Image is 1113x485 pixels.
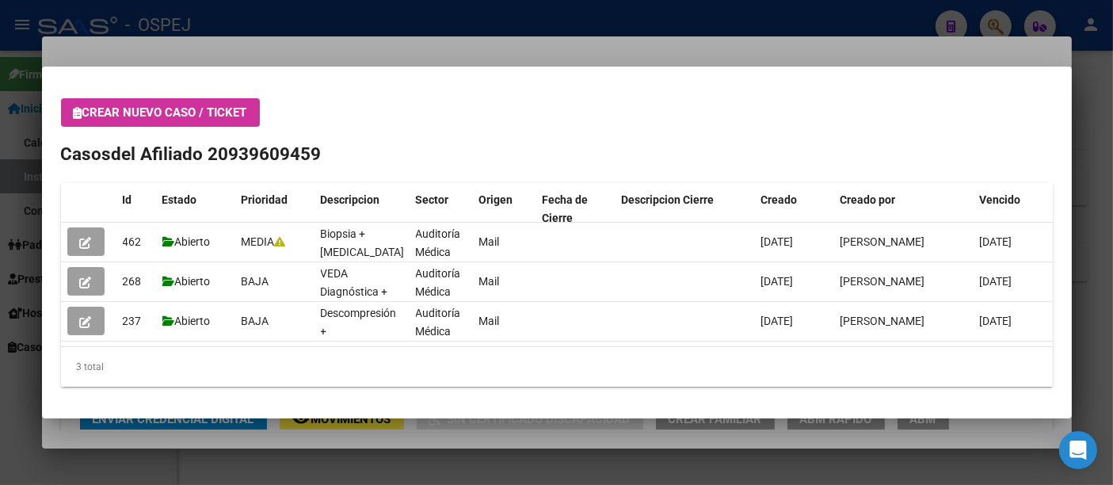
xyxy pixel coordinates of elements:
button: Crear nuevo caso / ticket [61,98,260,127]
span: Mail [479,235,500,248]
datatable-header-cell: Sector [410,183,473,235]
datatable-header-cell: Origen [473,183,536,235]
span: VEDA Diagnóstica + VCC [321,267,388,316]
span: Mail [479,315,500,327]
div: Open Intercom Messenger [1059,431,1097,469]
span: Crear nuevo caso / ticket [74,105,247,120]
span: Descripcion [321,193,380,206]
span: 268 [123,275,142,288]
span: BAJA [242,275,269,288]
h2: Casos [61,141,1053,168]
span: Descompresión + [MEDICAL_DATA] cervical. [321,307,405,373]
datatable-header-cell: Creado por [834,183,974,235]
span: Creado [761,193,798,206]
span: Origen [479,193,513,206]
datatable-header-cell: Estado [156,183,235,235]
span: Sector [416,193,449,206]
span: Creado por [840,193,896,206]
span: Estado [162,193,197,206]
span: Descripcion Cierre [622,193,715,206]
span: [DATE] [980,275,1012,288]
span: BAJA [242,315,269,327]
datatable-header-cell: Creado [755,183,834,235]
span: Abierto [162,275,211,288]
span: [DATE] [761,315,794,327]
datatable-header-cell: Id [116,183,156,235]
span: Vencido [980,193,1021,206]
datatable-header-cell: Vencido [974,183,1053,235]
span: Id [123,193,132,206]
span: Abierto [162,315,211,327]
span: Auditoría Médica [416,227,461,258]
div: 3 total [61,347,1053,387]
span: Mail [479,275,500,288]
span: Abierto [162,235,211,248]
span: Auditoría Médica [416,307,461,338]
span: MEDIA [242,235,286,248]
span: Prioridad [242,193,288,206]
span: 237 [123,315,142,327]
datatable-header-cell: Prioridad [235,183,314,235]
datatable-header-cell: Fecha de Cierre [536,183,616,235]
span: 462 [123,235,142,248]
span: Auditoría Médica [416,267,461,298]
span: del Afiliado 20939609459 [112,143,322,164]
span: [PERSON_NAME] [840,275,925,288]
span: [DATE] [980,235,1012,248]
datatable-header-cell: Descripcion Cierre [616,183,755,235]
span: Biopsia + [MEDICAL_DATA] - Lesión en antebrazo. [321,227,405,294]
span: [PERSON_NAME] [840,315,925,327]
span: [DATE] [761,235,794,248]
span: [PERSON_NAME] [840,235,925,248]
span: [DATE] [980,315,1012,327]
span: [DATE] [761,275,794,288]
span: Fecha de Cierre [543,193,589,224]
datatable-header-cell: Descripcion [314,183,410,235]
